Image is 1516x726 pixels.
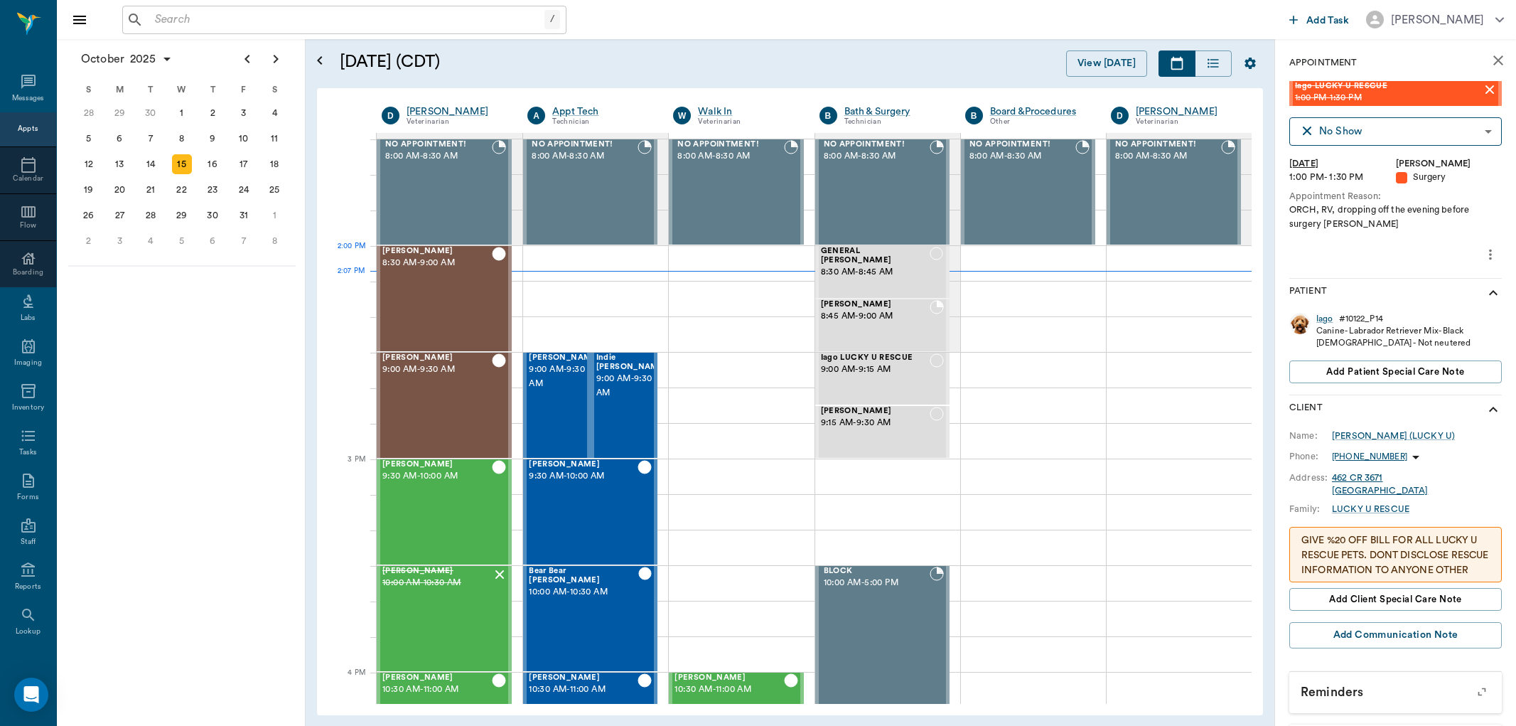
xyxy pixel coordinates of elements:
[203,205,222,225] div: Thursday, October 30, 2025
[529,353,600,363] span: [PERSON_NAME]
[990,105,1090,119] div: Board &Procedures
[1332,451,1407,463] p: [PHONE_NUMBER]
[821,407,930,416] span: [PERSON_NAME]
[969,149,1075,164] span: 8:00 AM - 8:30 AM
[340,50,713,73] h5: [DATE] (CDT)
[523,139,657,245] div: BOOKED, 8:00 AM - 8:30 AM
[529,683,638,697] span: 10:30 AM - 11:00 AM
[1289,157,1396,171] div: [DATE]
[203,103,222,123] div: Thursday, October 2, 2025
[821,416,930,430] span: 9:15 AM - 9:30 AM
[377,459,512,565] div: CHECKED_OUT, 9:30 AM - 10:00 AM
[1391,11,1484,28] div: [PERSON_NAME]
[78,49,127,69] span: October
[1339,313,1383,325] div: # 10122_P14
[527,107,545,124] div: A
[135,79,166,100] div: T
[264,205,284,225] div: Saturday, November 1, 2025
[264,129,284,149] div: Saturday, October 11, 2025
[824,567,930,576] span: BLOCK
[677,149,783,164] span: 8:00 AM - 8:30 AM
[669,139,803,245] div: BOOKED, 8:00 AM - 8:30 AM
[529,673,638,683] span: [PERSON_NAME]
[552,105,652,119] div: Appt Tech
[377,352,512,459] div: CHECKED_OUT, 9:00 AM - 9:30 AM
[1066,50,1147,77] button: View [DATE]
[821,363,930,377] span: 9:00 AM - 9:15 AM
[1289,471,1332,484] div: Address:
[203,231,222,251] div: Thursday, November 6, 2025
[1316,325,1471,337] div: Canine - Labrador Retriever Mix - Black
[16,626,41,637] div: Lookup
[149,10,544,30] input: Search
[12,402,44,413] div: Inventory
[79,154,99,174] div: Sunday, October 12, 2025
[228,79,259,100] div: F
[821,309,930,324] span: 8:45 AM - 9:00 AM
[79,180,99,200] div: Sunday, October 19, 2025
[264,154,284,174] div: Saturday, October 18, 2025
[104,79,136,100] div: M
[21,313,36,324] div: Labs
[1136,105,1235,119] a: [PERSON_NAME]
[1289,622,1502,648] button: Add Communication Note
[961,139,1095,245] div: BOOKED, 8:00 AM - 8:30 AM
[141,180,161,200] div: Tuesday, October 21, 2025
[1111,107,1129,124] div: D
[17,492,38,503] div: Forms
[1332,503,1409,516] a: LUCKY U RESCUE
[815,352,950,405] div: NOT_CONFIRMED, 9:00 AM - 9:15 AM
[1355,6,1515,33] button: [PERSON_NAME]
[1301,533,1490,593] p: GIVE %20 OFF BILL FOR ALL LUCKY U RESCUE PETS. DONT DISCLOSE RESCUE INFORMATION TO ANYONE OTHER T...
[1332,474,1428,495] a: 462 CR 3671[GEOGRAPHIC_DATA]
[172,205,192,225] div: Wednesday, October 29, 2025
[1289,401,1323,418] p: Client
[382,353,492,363] span: [PERSON_NAME]
[815,139,950,245] div: BOOKED, 8:00 AM - 8:30 AM
[1396,157,1502,171] div: [PERSON_NAME]
[65,6,94,34] button: Close drawer
[1289,313,1311,334] img: Profile Image
[382,460,492,469] span: [PERSON_NAME]
[1289,672,1502,708] p: Reminders
[591,352,658,459] div: CHECKED_OUT, 9:00 AM - 9:30 AM
[12,93,45,104] div: Messages
[234,180,254,200] div: Friday, October 24, 2025
[407,105,506,119] a: [PERSON_NAME]
[74,45,180,73] button: October2025
[824,140,930,149] span: NO APPOINTMENT!
[1289,203,1502,230] div: ORCH, RV, dropping off the evening before surgery [PERSON_NAME]
[382,469,492,484] span: 9:30 AM - 10:00 AM
[819,107,837,124] div: B
[523,459,657,565] div: CHECKED_OUT, 9:30 AM - 10:00 AM
[109,129,129,149] div: Monday, October 6, 2025
[1289,361,1502,383] button: Add patient Special Care Note
[1289,190,1502,203] div: Appointment Reason:
[1115,140,1221,149] span: NO APPOINTMENT!
[523,565,657,672] div: CHECKED_OUT, 10:00 AM - 10:30 AM
[14,358,42,368] div: Imaging
[264,180,284,200] div: Saturday, October 25, 2025
[73,79,104,100] div: S
[234,129,254,149] div: Friday, October 10, 2025
[529,363,600,391] span: 9:00 AM - 9:30 AM
[382,107,399,124] div: D
[382,673,492,683] span: [PERSON_NAME]
[844,105,944,119] a: Bath & Surgery
[1295,82,1482,91] span: Iago LUCKY U RESCUE
[172,103,192,123] div: Wednesday, October 1, 2025
[1289,429,1332,442] div: Name:
[382,576,492,590] span: 10:00 AM - 10:30 AM
[15,582,41,592] div: Reports
[1115,149,1221,164] span: 8:00 AM - 8:30 AM
[698,105,797,119] a: Walk In
[1107,139,1241,245] div: BOOKED, 8:00 AM - 8:30 AM
[1396,171,1502,184] div: Surgery
[172,231,192,251] div: Wednesday, November 5, 2025
[1316,313,1333,325] div: Iago
[377,565,512,672] div: NO_SHOW, 10:00 AM - 10:30 AM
